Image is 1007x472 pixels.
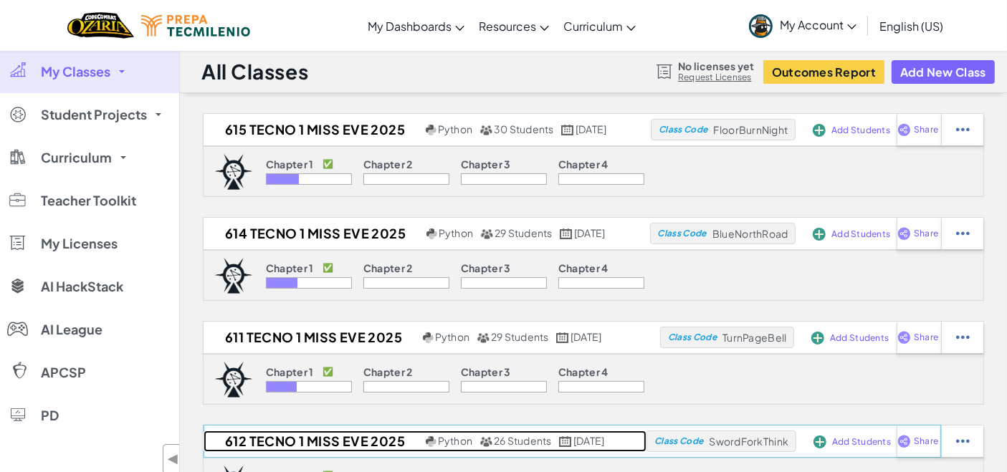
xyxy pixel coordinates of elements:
[214,258,253,294] img: logo
[709,435,788,448] span: SwordForkThink
[573,434,604,447] span: [DATE]
[668,333,717,342] span: Class Code
[423,332,434,343] img: python.png
[914,229,938,238] span: Share
[956,331,970,344] img: IconStudentEllipsis.svg
[266,262,314,274] p: Chapter 1
[897,123,911,136] img: IconShare_Purple.svg
[714,123,788,136] span: FloorBurnNight
[491,330,549,343] span: 29 Students
[678,60,754,72] span: No licenses yet
[438,122,472,135] span: Python
[361,6,472,45] a: My Dashboards
[831,230,890,239] span: Add Students
[956,227,970,240] img: IconStudentEllipsis.svg
[266,366,314,377] p: Chapter 1
[204,430,646,452] a: 612 Tecno 1 Miss Eve 2025 Python 26 Students [DATE]
[678,72,754,83] a: Request Licenses
[214,154,253,190] img: logo
[201,58,308,85] h1: All Classes
[323,366,333,377] p: ✅
[561,125,574,135] img: calendar.svg
[811,332,824,345] img: IconAddStudents.svg
[813,435,826,448] img: IconAddStudents.svg
[558,158,609,170] p: Chapter 4
[556,6,643,45] a: Curriculum
[712,227,788,240] span: BlueNorthRoad
[479,19,536,34] span: Resources
[563,19,623,34] span: Curriculum
[832,438,891,446] span: Add Students
[323,262,333,274] p: ✅
[576,122,606,135] span: [DATE]
[722,331,786,344] span: TurnPageBell
[214,362,253,398] img: logo
[480,228,493,239] img: MultipleUsers.png
[438,434,472,447] span: Python
[204,327,419,348] h2: 611 Tecno 1 Miss Eve 2025
[763,60,884,84] button: Outcomes Report
[204,119,422,140] h2: 615 Tecno 1 Miss Eve 2025
[477,332,490,343] img: MultipleUsers.png
[41,65,110,78] span: My Classes
[323,158,333,170] p: ✅
[472,6,556,45] a: Resources
[494,122,554,135] span: 30 Students
[204,327,660,348] a: 611 Tecno 1 Miss Eve 2025 Python 29 Students [DATE]
[426,436,436,447] img: python.png
[439,226,473,239] span: Python
[204,430,422,452] h2: 612 Tecno 1 Miss Eve 2025
[780,17,856,32] span: My Account
[41,323,102,336] span: AI League
[204,223,423,244] h2: 614 Tecno 1 Miss Eve 2025
[141,15,250,37] img: Tecmilenio logo
[461,366,511,377] p: Chapter 3
[556,332,569,343] img: calendar.svg
[435,330,469,343] span: Python
[813,228,826,241] img: IconAddStudents.svg
[897,435,911,448] img: IconShare_Purple.svg
[749,14,773,38] img: avatar
[461,262,511,274] p: Chapter 3
[897,227,911,240] img: IconShare_Purple.svg
[956,435,970,448] img: IconStudentEllipsis.svg
[658,229,707,238] span: Class Code
[659,125,707,134] span: Class Code
[204,223,650,244] a: 614 Tecno 1 Miss Eve 2025 Python 29 Students [DATE]
[204,119,651,140] a: 615 Tecno 1 Miss Eve 2025 Python 30 Students [DATE]
[368,19,452,34] span: My Dashboards
[897,331,911,344] img: IconShare_Purple.svg
[558,262,609,274] p: Chapter 4
[41,108,147,121] span: Student Projects
[571,330,601,343] span: [DATE]
[574,226,605,239] span: [DATE]
[41,280,123,293] span: AI HackStack
[742,3,864,48] a: My Account
[830,334,889,342] span: Add Students
[479,436,492,447] img: MultipleUsers.png
[558,366,609,377] p: Chapter 4
[872,6,950,45] a: English (US)
[363,366,413,377] p: Chapter 2
[479,125,492,135] img: MultipleUsers.png
[914,125,938,134] span: Share
[559,436,572,447] img: calendar.svg
[494,434,552,447] span: 26 Students
[892,60,995,84] button: Add New Class
[831,126,890,135] span: Add Students
[879,19,943,34] span: English (US)
[266,158,314,170] p: Chapter 1
[914,333,938,342] span: Share
[67,11,134,40] a: Ozaria by CodeCombat logo
[363,158,413,170] p: Chapter 2
[813,124,826,137] img: IconAddStudents.svg
[426,228,437,239] img: python.png
[67,11,134,40] img: Home
[914,437,938,445] span: Share
[41,151,112,164] span: Curriculum
[495,226,553,239] span: 29 Students
[426,125,436,135] img: python.png
[560,228,573,239] img: calendar.svg
[956,123,970,136] img: IconStudentEllipsis.svg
